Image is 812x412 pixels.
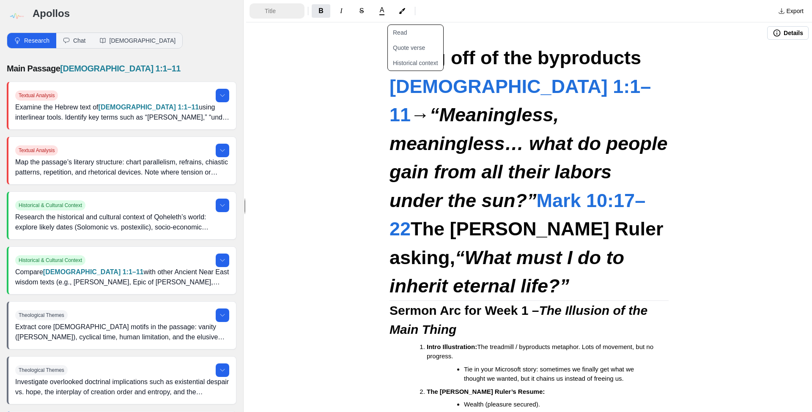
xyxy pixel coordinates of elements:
[352,4,371,18] button: Format Strikethrough
[390,247,630,297] em: “What must I do to inherit eternal life?”
[770,370,802,402] iframe: Drift Widget Chat Controller
[390,303,651,336] strong: The Illusion of the Main Thing
[93,33,183,48] button: [DEMOGRAPHIC_DATA]
[7,7,26,26] img: logo
[7,33,56,48] button: Research
[388,55,453,71] button: Historical context
[390,218,669,268] span: The [PERSON_NAME] Ruler asking,
[359,7,364,14] span: S
[15,200,85,210] span: Historical & Cultural Context
[15,255,85,265] span: Historical & Cultural Context
[773,4,809,18] button: Export
[318,7,324,14] span: B
[15,365,68,375] span: Theological Themes
[15,377,229,397] p: Investigate overlooked doctrinal implications such as existential despair vs. hope, the interplay...
[312,4,330,18] button: Format Bold
[390,47,641,68] strong: Living off of the byproducts
[340,7,342,14] span: I
[15,90,58,101] span: Textual Analysis
[7,62,236,75] p: Main Passage
[15,267,229,287] p: Compare with other Ancient Near East wisdom texts (e.g., [PERSON_NAME], Epic of [PERSON_NAME], Ba...
[388,40,453,55] button: Quote verse
[390,303,539,317] strong: Sermon Arc for Week 1 –
[380,7,384,14] span: A
[15,212,229,232] p: Research the historical and cultural context of Qoheleth’s world: explore likely dates (Solomonic...
[43,268,144,276] a: [DEMOGRAPHIC_DATA] 1:1–11
[15,157,229,177] p: Map the passage’s literary structure: chart parallelism, refrains, chiastic patterns, repetition,...
[464,366,636,382] span: Tie in your Microsoft story: sometimes we finally get what we thought we wanted, but it chains us...
[332,4,351,18] button: Format Italics
[60,64,181,73] a: [DEMOGRAPHIC_DATA] 1:1–11
[427,388,545,395] strong: The [PERSON_NAME] Ruler’s Resume:
[373,5,391,17] button: A
[390,104,673,211] em: “Meaningless, meaningless… what do people gain from all their labors under the sun?”
[15,310,68,320] span: Theological Themes
[99,104,199,111] a: [DEMOGRAPHIC_DATA] 1:1–11
[56,33,93,48] button: Chat
[767,26,809,40] button: Details
[390,76,651,126] a: [DEMOGRAPHIC_DATA] 1:1–11
[265,7,294,15] span: Title
[411,104,430,126] span: →
[15,145,58,156] span: Textual Analysis
[250,3,304,19] button: Formatting Options
[427,343,655,360] span: The treadmill / byproducts metaphor. Lots of movement, but no progress.
[427,343,477,350] strong: Intro Illustration:
[464,401,540,408] span: Wealth (pleasure secured).
[15,322,229,342] p: Extract core [DEMOGRAPHIC_DATA] motifs in the passage: vanity ([PERSON_NAME]), cyclical time, hum...
[33,7,236,20] h3: Apollos
[388,25,453,40] button: Read
[15,102,229,123] p: Examine the Hebrew text of using interlinear tools. Identify key terms such as “[PERSON_NAME],” “...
